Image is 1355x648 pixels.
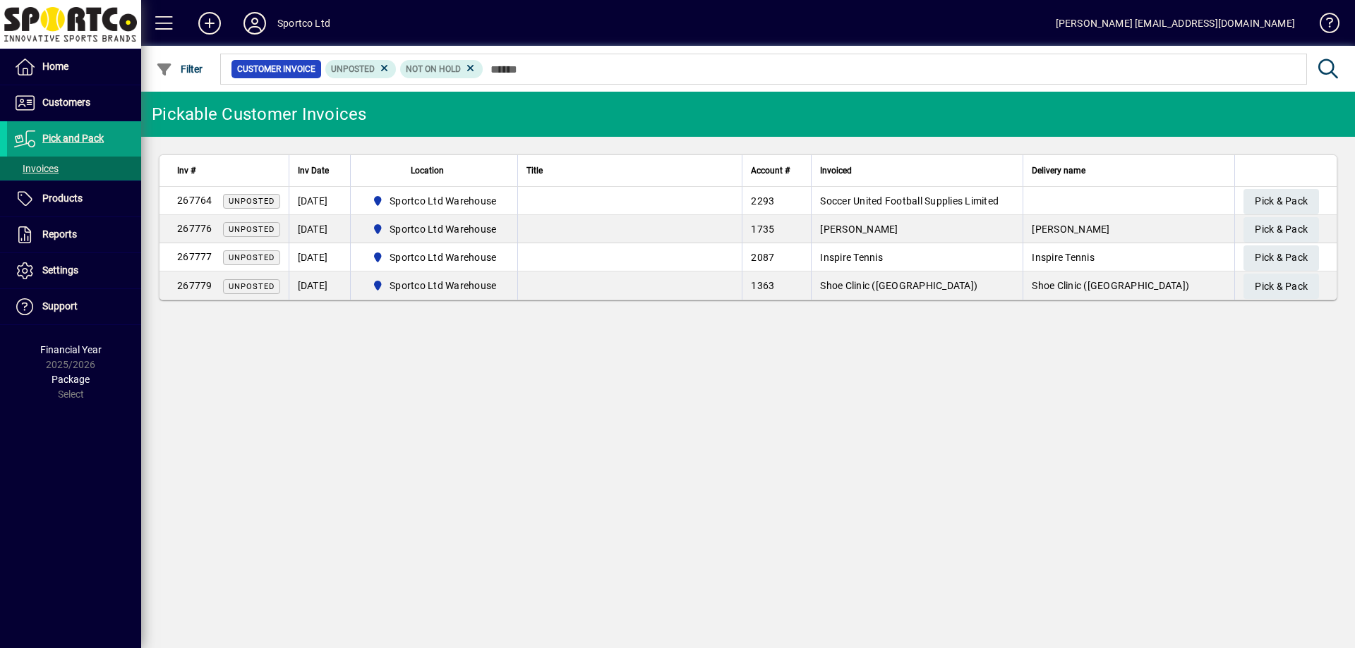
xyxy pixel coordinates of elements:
div: Location [359,163,510,178]
span: Delivery name [1032,163,1085,178]
a: Reports [7,217,141,252]
span: [PERSON_NAME] [820,224,898,235]
span: Reports [42,228,77,240]
a: Support [7,289,141,324]
span: Sportco Ltd Warehouse [366,192,502,209]
span: Sportco Ltd Warehouse [366,277,502,294]
button: Pick & Pack [1243,245,1319,271]
span: Pick & Pack [1255,218,1308,241]
div: Inv # [177,163,280,178]
span: Sportco Ltd Warehouse [390,222,496,236]
span: Inspire Tennis [820,252,883,263]
span: Unposted [229,197,275,206]
span: Filter [156,63,203,75]
span: 2087 [751,252,774,263]
div: Inv Date [298,163,342,178]
span: Financial Year [40,344,102,355]
span: Soccer United Football Supplies Limited [820,195,999,207]
mat-chip: Customer Invoice Status: Unposted [325,60,397,78]
span: 267764 [177,195,212,206]
span: Unposted [229,253,275,262]
button: Add [187,11,232,36]
mat-chip: Hold Status: Not On Hold [400,60,483,78]
span: Customer Invoice [237,62,315,76]
span: Sportco Ltd Warehouse [366,221,502,238]
span: Unposted [229,282,275,291]
div: Pickable Customer Invoices [152,103,367,126]
span: Location [411,163,444,178]
span: 267779 [177,280,212,291]
span: 267777 [177,251,212,262]
span: Invoiced [820,163,852,178]
div: Invoiced [820,163,1014,178]
span: Package [52,374,90,385]
span: Shoe Clinic ([GEOGRAPHIC_DATA]) [1032,280,1189,291]
span: Inv Date [298,163,329,178]
span: Shoe Clinic ([GEOGRAPHIC_DATA]) [820,280,977,291]
span: Unposted [331,64,375,74]
span: Invoices [14,163,59,174]
span: Sportco Ltd Warehouse [366,249,502,266]
a: Settings [7,253,141,288]
span: Account # [751,163,790,178]
span: [PERSON_NAME] [1032,224,1109,235]
div: Delivery name [1032,163,1226,178]
div: Account # [751,163,802,178]
div: Sportco Ltd [277,12,330,35]
a: Home [7,49,141,85]
span: Title [526,163,543,178]
span: Not On Hold [406,64,461,74]
span: 2293 [751,195,774,207]
span: Settings [42,264,78,276]
span: 1363 [751,280,774,291]
span: Products [42,192,83,204]
span: Sportco Ltd Warehouse [390,279,496,293]
span: Sportco Ltd Warehouse [390,194,496,208]
span: Sportco Ltd Warehouse [390,250,496,264]
span: 1735 [751,224,774,235]
button: Pick & Pack [1243,217,1319,243]
span: Pick & Pack [1255,275,1308,298]
div: [PERSON_NAME] [EMAIL_ADDRESS][DOMAIN_NAME] [1056,12,1295,35]
div: Title [526,163,733,178]
button: Filter [152,56,207,82]
a: Customers [7,85,141,121]
span: Pick and Pack [42,133,104,144]
span: Home [42,61,68,72]
span: Inv # [177,163,195,178]
td: [DATE] [289,243,350,271]
td: [DATE] [289,187,350,215]
span: Unposted [229,225,275,234]
span: Pick & Pack [1255,190,1308,213]
span: Inspire Tennis [1032,252,1095,263]
td: [DATE] [289,215,350,243]
span: 267776 [177,223,212,234]
a: Invoices [7,157,141,181]
span: Support [42,300,78,312]
button: Pick & Pack [1243,274,1319,299]
td: [DATE] [289,271,350,300]
button: Profile [232,11,277,36]
span: Customers [42,97,90,108]
a: Products [7,181,141,216]
span: Pick & Pack [1255,246,1308,269]
a: Knowledge Base [1309,3,1337,49]
button: Pick & Pack [1243,189,1319,214]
